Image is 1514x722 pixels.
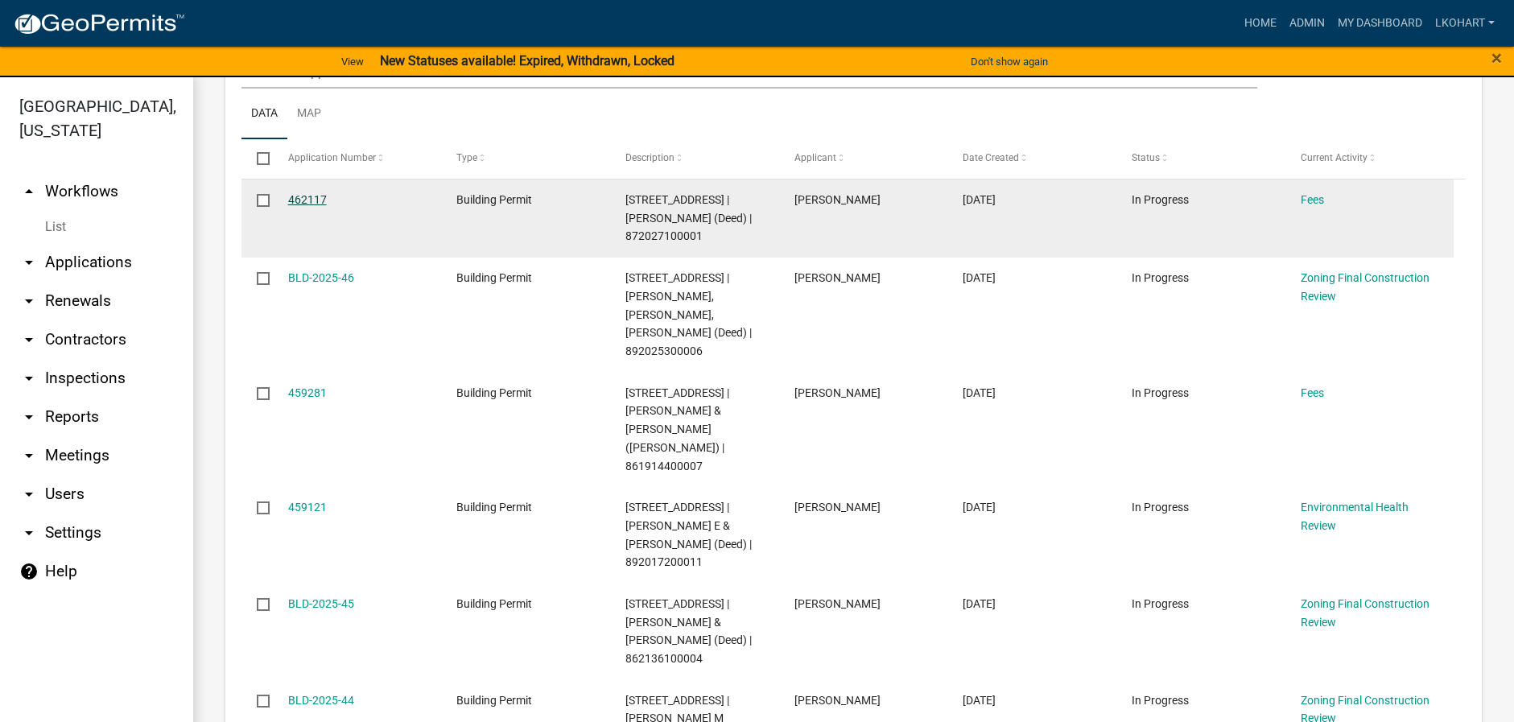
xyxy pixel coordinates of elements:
[380,53,674,68] strong: New Statuses available! Expired, Withdrawn, Locked
[456,386,532,399] span: Building Permit
[963,152,1019,163] span: Date Created
[794,501,881,514] span: Lori Kohart
[1238,8,1283,39] a: Home
[241,139,272,178] datatable-header-cell: Select
[1283,8,1331,39] a: Admin
[456,597,532,610] span: Building Permit
[964,48,1054,75] button: Don't show again
[794,694,881,707] span: Lori Kohart
[1132,597,1189,610] span: In Progress
[456,152,477,163] span: Type
[794,193,881,206] span: Lori Kohart
[1301,152,1368,163] span: Current Activity
[19,330,39,349] i: arrow_drop_down
[625,193,752,243] span: 26142 Q AVE | Tomlinson, Julie Ann (Deed) | 872027100001
[794,152,836,163] span: Applicant
[288,597,354,610] a: BLD-2025-45
[19,446,39,465] i: arrow_drop_down
[1116,139,1285,178] datatable-header-cell: Status
[794,597,881,610] span: Lori Kohart
[288,193,327,206] a: 462117
[625,501,752,568] span: 12051 MM AVE | Aldinger, Douglas E & Joanne K (Deed) | 892017200011
[947,139,1116,178] datatable-header-cell: Date Created
[963,694,996,707] span: 07/18/2025
[441,139,610,178] datatable-header-cell: Type
[963,597,996,610] span: 07/29/2025
[19,523,39,543] i: arrow_drop_down
[1331,8,1429,39] a: My Dashboard
[625,597,752,665] span: 33321 MM AVE | Thompson, Donald G & Teri Lynn (Deed) | 862136100004
[19,253,39,272] i: arrow_drop_down
[19,291,39,311] i: arrow_drop_down
[19,369,39,388] i: arrow_drop_down
[1132,271,1189,284] span: In Progress
[456,694,532,707] span: Building Permit
[19,407,39,427] i: arrow_drop_down
[963,271,996,284] span: 08/11/2025
[456,193,532,206] span: Building Permit
[19,485,39,504] i: arrow_drop_down
[625,152,674,163] span: Description
[963,193,996,206] span: 08/11/2025
[288,152,376,163] span: Application Number
[287,89,331,140] a: Map
[1301,386,1324,399] a: Fees
[610,139,779,178] datatable-header-cell: Description
[1132,193,1189,206] span: In Progress
[963,386,996,399] span: 08/05/2025
[288,271,354,284] a: BLD-2025-46
[625,271,752,357] span: 27210 145TH ST | Campbell, Jaysen D Campbell, Madison M (Deed) | 892025300006
[1491,47,1502,69] span: ×
[1132,694,1189,707] span: In Progress
[1491,48,1502,68] button: Close
[1132,386,1189,399] span: In Progress
[19,562,39,581] i: help
[456,271,532,284] span: Building Permit
[778,139,947,178] datatable-header-cell: Applicant
[1301,501,1409,532] a: Environmental Health Review
[963,501,996,514] span: 08/04/2025
[1132,501,1189,514] span: In Progress
[19,182,39,201] i: arrow_drop_up
[272,139,441,178] datatable-header-cell: Application Number
[456,501,532,514] span: Building Permit
[241,89,287,140] a: Data
[288,386,327,399] a: 459281
[1301,271,1429,303] a: Zoning Final Construction Review
[794,386,881,399] span: Kendall Lienemann
[1285,139,1454,178] datatable-header-cell: Current Activity
[1301,193,1324,206] a: Fees
[1429,8,1501,39] a: lkohart
[288,694,354,707] a: BLD-2025-44
[794,271,881,284] span: Kendall Lienemann
[335,48,370,75] a: View
[625,386,729,472] span: 31075 Y AVE | Hauser, Daniel D & Cynthia M (Deed) | 861914400007
[1132,152,1160,163] span: Status
[1301,597,1429,629] a: Zoning Final Construction Review
[288,501,327,514] a: 459121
